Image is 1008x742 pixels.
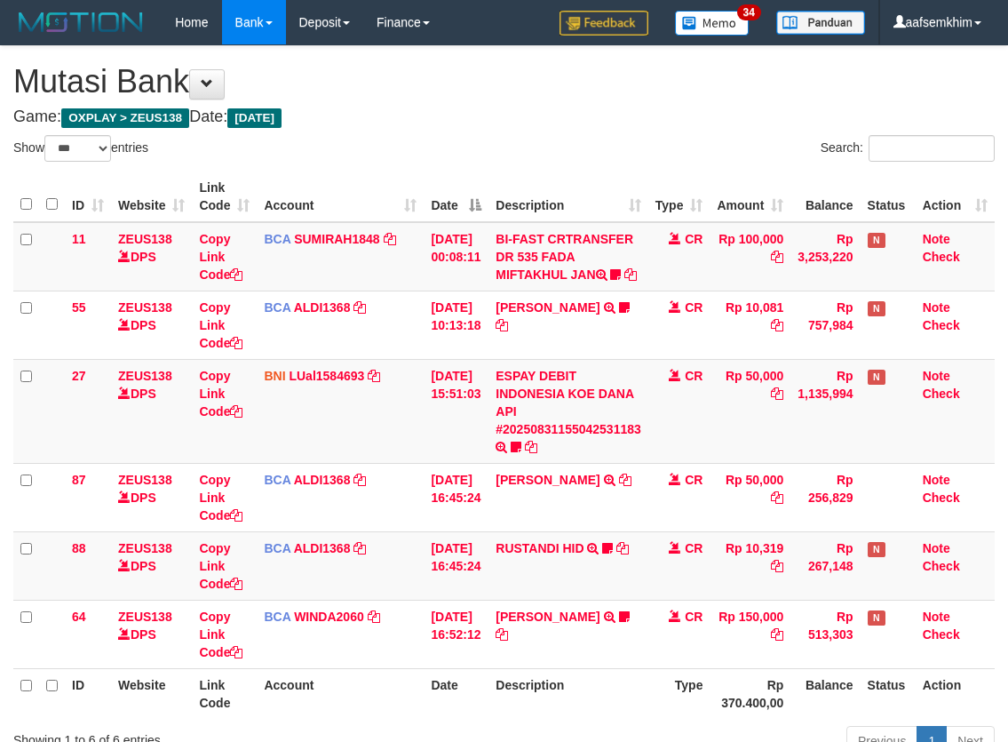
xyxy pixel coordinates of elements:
[923,300,950,315] a: Note
[192,172,257,222] th: Link Code: activate to sort column ascending
[496,541,583,555] a: RUSTANDI HID
[227,108,282,128] span: [DATE]
[771,250,783,264] a: Copy Rp 100,000 to clipboard
[353,541,366,555] a: Copy ALDI1368 to clipboard
[424,531,488,600] td: [DATE] 16:45:24
[710,222,790,291] td: Rp 100,000
[868,233,885,248] span: Has Note
[368,369,380,383] a: Copy LUal1584693 to clipboard
[710,291,790,359] td: Rp 10,081
[790,463,860,531] td: Rp 256,829
[199,610,242,659] a: Copy Link Code
[65,172,111,222] th: ID: activate to sort column ascending
[368,610,380,624] a: Copy WINDA2060 to clipboard
[424,172,488,222] th: Date: activate to sort column descending
[424,359,488,463] td: [DATE] 15:51:03
[264,300,290,315] span: BCA
[13,135,148,162] label: Show entries
[737,4,761,20] span: 34
[289,369,364,383] a: LUal1584693
[294,473,351,487] a: ALDI1368
[111,668,192,719] th: Website
[923,541,950,555] a: Note
[199,369,242,419] a: Copy Link Code
[44,135,111,162] select: Showentries
[685,541,702,555] span: CR
[111,600,192,668] td: DPS
[685,473,702,487] span: CR
[771,491,783,505] a: Copy Rp 50,000 to clipboard
[790,668,860,719] th: Balance
[72,541,86,555] span: 88
[496,473,599,487] a: [PERSON_NAME]
[199,473,242,523] a: Copy Link Code
[923,627,960,642] a: Check
[294,232,379,246] a: SUMIRAH1848
[192,668,257,719] th: Link Code
[199,232,242,282] a: Copy Link Code
[861,172,916,222] th: Status
[923,318,960,332] a: Check
[560,11,648,36] img: Feedback.jpg
[111,172,192,222] th: Website: activate to sort column ascending
[496,369,641,436] a: ESPAY DEBIT INDONESIA KOE DANA API #20250831155042531183
[648,668,710,719] th: Type
[118,369,172,383] a: ZEUS138
[710,531,790,600] td: Rp 10,319
[199,300,242,350] a: Copy Link Code
[771,318,783,332] a: Copy Rp 10,081 to clipboard
[710,463,790,531] td: Rp 50,000
[790,600,860,668] td: Rp 513,303
[710,172,790,222] th: Amount: activate to sort column ascending
[257,668,424,719] th: Account
[821,135,995,162] label: Search:
[13,64,995,100] h1: Mutasi Bank
[790,172,860,222] th: Balance
[923,369,950,383] a: Note
[72,369,86,383] span: 27
[710,359,790,463] td: Rp 50,000
[294,300,351,315] a: ALDI1368
[72,473,86,487] span: 87
[790,531,860,600] td: Rp 267,148
[424,463,488,531] td: [DATE] 16:45:24
[424,291,488,359] td: [DATE] 10:13:18
[616,541,629,555] a: Copy RUSTANDI HID to clipboard
[111,531,192,600] td: DPS
[264,610,290,624] span: BCA
[264,232,290,246] span: BCA
[619,473,631,487] a: Copy NOUVAL RAMADHAN to clipboard
[257,172,424,222] th: Account: activate to sort column ascending
[424,600,488,668] td: [DATE] 16:52:12
[118,300,172,315] a: ZEUS138
[923,610,950,624] a: Note
[624,267,637,282] a: Copy BI-FAST CRTRANSFER DR 535 FADA MIFTAKHUL JAN to clipboard
[923,250,960,264] a: Check
[13,108,995,126] h4: Game: Date:
[61,108,189,128] span: OXPLAY > ZEUS138
[868,542,885,557] span: Has Note
[424,222,488,291] td: [DATE] 00:08:11
[72,232,86,246] span: 11
[868,610,885,626] span: Has Note
[118,610,172,624] a: ZEUS138
[13,9,148,36] img: MOTION_logo.png
[118,473,172,487] a: ZEUS138
[118,232,172,246] a: ZEUS138
[496,300,599,315] a: [PERSON_NAME]
[861,668,916,719] th: Status
[790,222,860,291] td: Rp 3,253,220
[868,301,885,316] span: Has Note
[65,668,111,719] th: ID
[264,369,285,383] span: BNI
[111,359,192,463] td: DPS
[118,541,172,555] a: ZEUS138
[790,359,860,463] td: Rp 1,135,994
[916,172,995,222] th: Action: activate to sort column ascending
[771,387,783,401] a: Copy Rp 50,000 to clipboard
[923,559,960,573] a: Check
[685,300,702,315] span: CR
[294,610,364,624] a: WINDA2060
[111,291,192,359] td: DPS
[424,668,488,719] th: Date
